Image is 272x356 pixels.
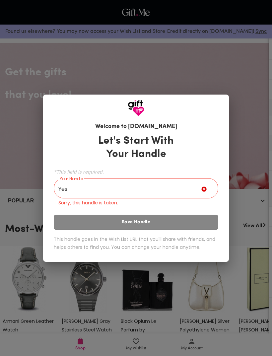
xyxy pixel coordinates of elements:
[58,199,214,206] p: Sorry, this handle is taken.
[54,235,218,251] h6: This handle goes in the Wish List URL that you'll share with friends, and helps others to find yo...
[90,134,182,161] h3: Let's Start With Your Handle
[95,122,177,131] h6: Welcome to [DOMAIN_NAME]
[128,100,144,116] img: GiftMe Logo
[54,169,218,175] span: *This field is required.
[54,180,201,198] input: Your Handle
